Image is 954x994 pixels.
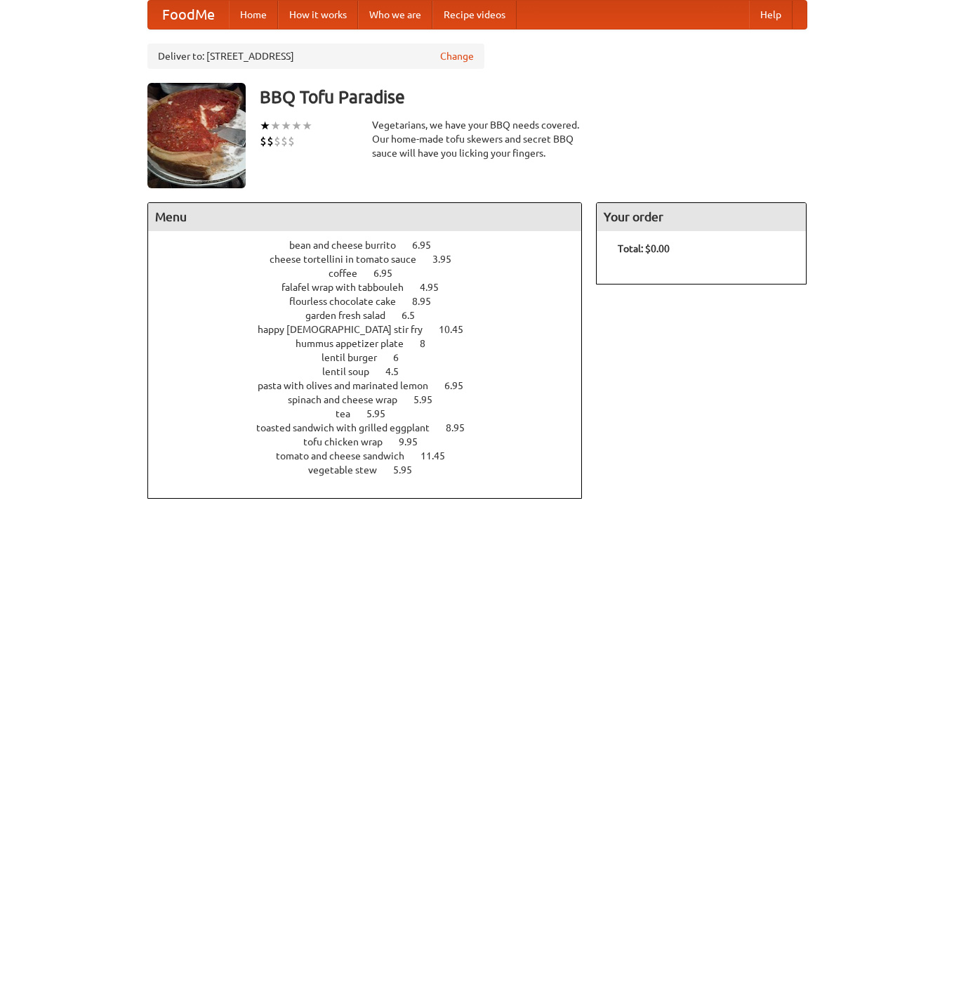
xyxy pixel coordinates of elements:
[372,118,583,160] div: Vegetarians, we have your BBQ needs covered. Our home-made tofu skewers and secret BBQ sauce will...
[440,49,474,63] a: Change
[439,324,477,335] span: 10.45
[270,254,430,265] span: cheese tortellini in tomato sauce
[373,268,406,279] span: 6.95
[303,436,397,447] span: tofu chicken wrap
[413,394,446,405] span: 5.95
[412,296,445,307] span: 8.95
[322,352,391,363] span: lentil burger
[288,394,458,405] a: spinach and cheese wrap 5.95
[291,118,302,133] li: ★
[289,296,410,307] span: flourless chocolate cake
[432,254,465,265] span: 3.95
[302,118,312,133] li: ★
[260,83,807,111] h3: BBQ Tofu Paradise
[256,422,491,433] a: toasted sandwich with grilled eggplant 8.95
[303,436,444,447] a: tofu chicken wrap 9.95
[267,133,274,149] li: $
[260,133,267,149] li: $
[288,394,411,405] span: spinach and cheese wrap
[420,282,453,293] span: 4.95
[274,133,281,149] li: $
[288,133,295,149] li: $
[329,268,371,279] span: coffee
[289,240,457,251] a: bean and cheese burrito 6.95
[308,464,438,476] a: vegetable stew 5.95
[749,1,793,29] a: Help
[366,408,399,419] span: 5.95
[322,366,383,377] span: lentil soup
[289,240,410,251] span: bean and cheese burrito
[399,436,432,447] span: 9.95
[618,243,670,254] b: Total: $0.00
[336,408,364,419] span: tea
[281,282,418,293] span: falafel wrap with tabbouleh
[393,352,413,363] span: 6
[358,1,432,29] a: Who we are
[322,352,425,363] a: lentil burger 6
[420,338,439,349] span: 8
[336,408,411,419] a: tea 5.95
[281,133,288,149] li: $
[444,380,477,391] span: 6.95
[412,240,445,251] span: 6.95
[305,310,399,321] span: garden fresh salad
[597,203,806,231] h4: Your order
[278,1,358,29] a: How it works
[385,366,413,377] span: 4.5
[289,296,457,307] a: flourless chocolate cake 8.95
[420,450,459,462] span: 11.45
[256,422,444,433] span: toasted sandwich with grilled eggplant
[329,268,418,279] a: coffee 6.95
[305,310,441,321] a: garden fresh salad 6.5
[148,1,229,29] a: FoodMe
[229,1,278,29] a: Home
[258,324,437,335] span: happy [DEMOGRAPHIC_DATA] stir fry
[258,324,489,335] a: happy [DEMOGRAPHIC_DATA] stir fry 10.45
[148,203,582,231] h4: Menu
[276,450,418,462] span: tomato and cheese sandwich
[260,118,270,133] li: ★
[258,380,442,391] span: pasta with olives and marinated lemon
[308,464,391,476] span: vegetable stew
[258,380,489,391] a: pasta with olives and marinated lemon 6.95
[296,338,418,349] span: hummus appetizer plate
[296,338,451,349] a: hummus appetizer plate 8
[393,464,426,476] span: 5.95
[402,310,429,321] span: 6.5
[281,282,465,293] a: falafel wrap with tabbouleh 4.95
[432,1,517,29] a: Recipe videos
[276,450,471,462] a: tomato and cheese sandwich 11.45
[281,118,291,133] li: ★
[147,83,246,188] img: angular.jpg
[147,44,484,69] div: Deliver to: [STREET_ADDRESS]
[446,422,479,433] span: 8.95
[322,366,425,377] a: lentil soup 4.5
[270,118,281,133] li: ★
[270,254,477,265] a: cheese tortellini in tomato sauce 3.95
